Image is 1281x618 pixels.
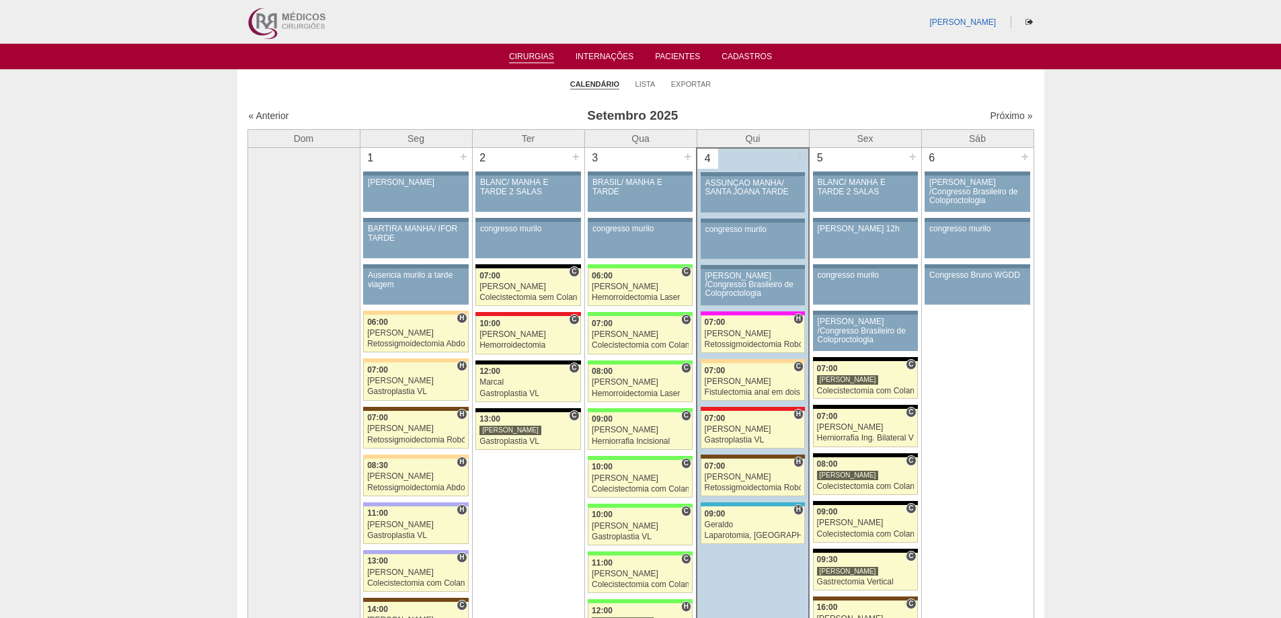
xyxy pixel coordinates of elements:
[705,179,801,196] div: ASSUNÇÃO MANHÃ/ SANTA JOANA TARDE
[681,362,691,373] span: Consultório
[705,436,802,445] div: Gastroplastia VL
[906,598,916,609] span: Consultório
[813,268,918,305] a: congresso murilo
[817,434,914,442] div: Herniorrafia Ing. Bilateral VL
[592,606,613,615] span: 12:00
[592,414,613,424] span: 09:00
[813,264,918,268] div: Key: Aviso
[363,315,468,352] a: H 06:00 [PERSON_NAME] Retossigmoidectomia Abdominal VL
[436,106,828,126] h3: Setembro 2025
[705,414,726,423] span: 07:00
[817,482,914,491] div: Colecistectomia com Colangiografia VL
[592,462,613,471] span: 10:00
[701,172,805,176] div: Key: Aviso
[681,266,691,277] span: Consultório
[588,316,693,354] a: C 07:00 [PERSON_NAME] Colecistectomia com Colangiografia VL
[588,171,693,176] div: Key: Aviso
[363,598,468,602] div: Key: Santa Joana
[907,148,919,165] div: +
[655,52,700,65] a: Pacientes
[906,407,916,418] span: Consultório
[793,457,804,467] span: Hospital
[588,555,693,593] a: C 11:00 [PERSON_NAME] Colecistectomia com Colangiografia VL
[925,222,1030,258] a: congresso murilo
[479,389,577,398] div: Gastroplastia VL
[363,171,468,176] div: Key: Aviso
[817,387,914,395] div: Colecistectomia com Colangiografia VL
[367,413,388,422] span: 07:00
[592,570,689,578] div: [PERSON_NAME]
[588,408,693,412] div: Key: Brasil
[367,520,465,529] div: [PERSON_NAME]
[363,176,468,212] a: [PERSON_NAME]
[929,178,1025,205] div: [PERSON_NAME] /Congresso Brasileiro de Coloproctologia
[363,407,468,411] div: Key: Santa Joana
[360,129,472,148] th: Seg
[457,600,467,611] span: Consultório
[818,225,913,233] div: [PERSON_NAME] 12h
[813,457,918,495] a: C 08:00 [PERSON_NAME] Colecistectomia com Colangiografia VL
[475,222,580,258] a: congresso murilo
[367,377,465,385] div: [PERSON_NAME]
[588,312,693,316] div: Key: Brasil
[576,52,634,65] a: Internações
[817,375,879,385] div: [PERSON_NAME]
[705,461,726,471] span: 07:00
[705,225,801,234] div: congresso murilo
[705,366,726,375] span: 07:00
[363,411,468,449] a: H 07:00 [PERSON_NAME] Retossigmoidectomia Robótica
[705,272,801,299] div: [PERSON_NAME] /Congresso Brasileiro de Coloproctologia
[818,178,913,196] div: BLANC/ MANHÃ E TARDE 2 SALAS
[472,129,584,148] th: Ter
[929,225,1025,233] div: congresso murilo
[722,52,772,65] a: Cadastros
[681,506,691,516] span: Consultório
[475,408,580,412] div: Key: Blanc
[813,218,918,222] div: Key: Aviso
[592,389,689,398] div: Hemorroidectomia Laser
[925,268,1030,305] a: Congresso Bruno WGDD
[367,508,388,518] span: 11:00
[813,405,918,409] div: Key: Blanc
[363,358,468,362] div: Key: Bartira
[921,129,1034,148] th: Sáb
[247,129,360,148] th: Dom
[681,601,691,612] span: Hospital
[363,550,468,554] div: Key: Christóvão da Gama
[475,264,580,268] div: Key: Blanc
[813,453,918,457] div: Key: Blanc
[457,504,467,515] span: Hospital
[588,218,693,222] div: Key: Aviso
[479,319,500,328] span: 10:00
[809,129,921,148] th: Sex
[929,271,1025,280] div: Congresso Bruno WGDD
[588,412,693,450] a: C 09:00 [PERSON_NAME] Herniorrafia Incisional
[906,455,916,466] span: Consultório
[592,533,689,541] div: Gastroplastia VL
[363,455,468,459] div: Key: Bartira
[588,551,693,555] div: Key: Brasil
[367,424,465,433] div: [PERSON_NAME]
[697,129,809,148] th: Qui
[367,365,388,375] span: 07:00
[817,566,879,576] div: [PERSON_NAME]
[367,579,465,588] div: Colecistectomia com Colangiografia VL
[368,225,464,242] div: BARTIRA MANHÃ/ IFOR TARDE
[588,360,693,364] div: Key: Brasil
[681,314,691,325] span: Consultório
[817,518,914,527] div: [PERSON_NAME]
[588,264,693,268] div: Key: Brasil
[925,171,1030,176] div: Key: Aviso
[813,222,918,258] a: [PERSON_NAME] 12h
[570,79,619,89] a: Calendário
[990,110,1032,121] a: Próximo »
[813,171,918,176] div: Key: Aviso
[592,437,689,446] div: Herniorrafia Incisional
[701,315,805,353] a: H 07:00 [PERSON_NAME] Retossigmoidectomia Robótica
[635,79,656,89] a: Lista
[363,222,468,258] a: BARTIRA MANHÃ/ IFOR TARDE
[705,425,802,434] div: [PERSON_NAME]
[249,110,289,121] a: « Anterior
[592,522,689,531] div: [PERSON_NAME]
[701,411,805,449] a: H 07:00 [PERSON_NAME] Gastroplastia VL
